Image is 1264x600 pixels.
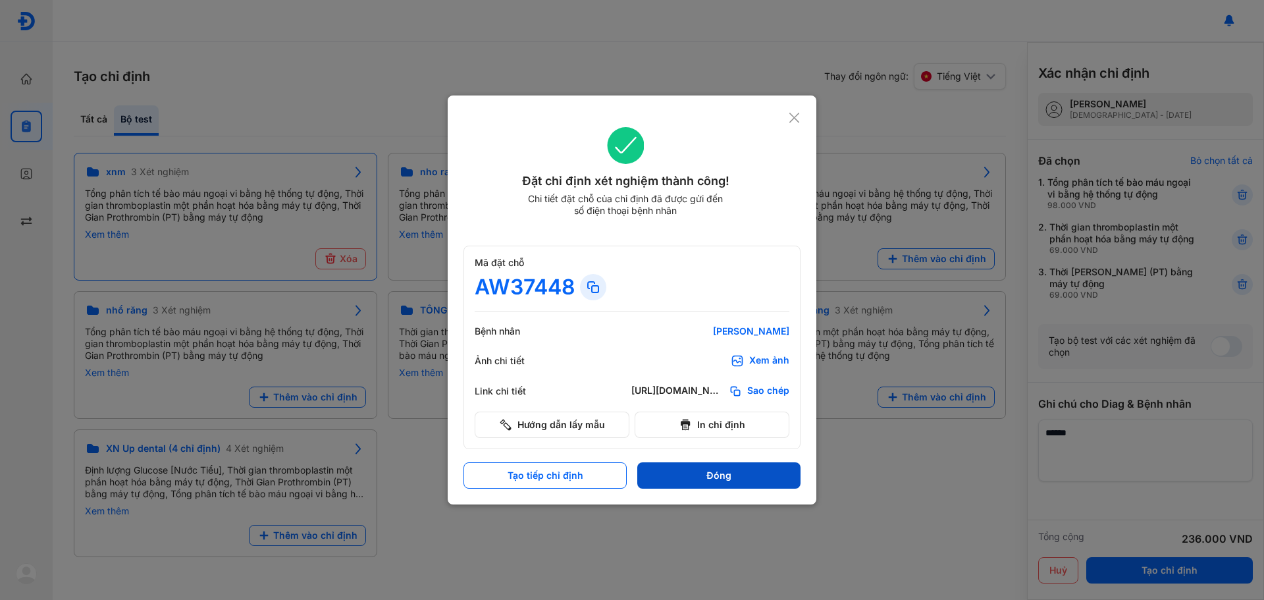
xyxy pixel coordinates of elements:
div: Bệnh nhân [475,325,554,337]
button: In chỉ định [635,412,789,438]
span: Sao chép [747,385,789,398]
div: [PERSON_NAME] [631,325,789,337]
button: Đóng [637,462,801,489]
button: Tạo tiếp chỉ định [463,462,627,489]
div: Xem ảnh [749,354,789,368]
button: Hướng dẫn lấy mẫu [475,412,629,438]
div: [URL][DOMAIN_NAME] [631,385,724,398]
div: Link chi tiết [475,385,554,397]
div: Ảnh chi tiết [475,355,554,367]
div: Chi tiết đặt chỗ của chỉ định đã được gửi đến số điện thoại bệnh nhân [522,193,729,217]
div: Mã đặt chỗ [475,257,789,269]
div: Đặt chỉ định xét nghiệm thành công! [463,172,788,190]
div: AW37448 [475,274,575,300]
